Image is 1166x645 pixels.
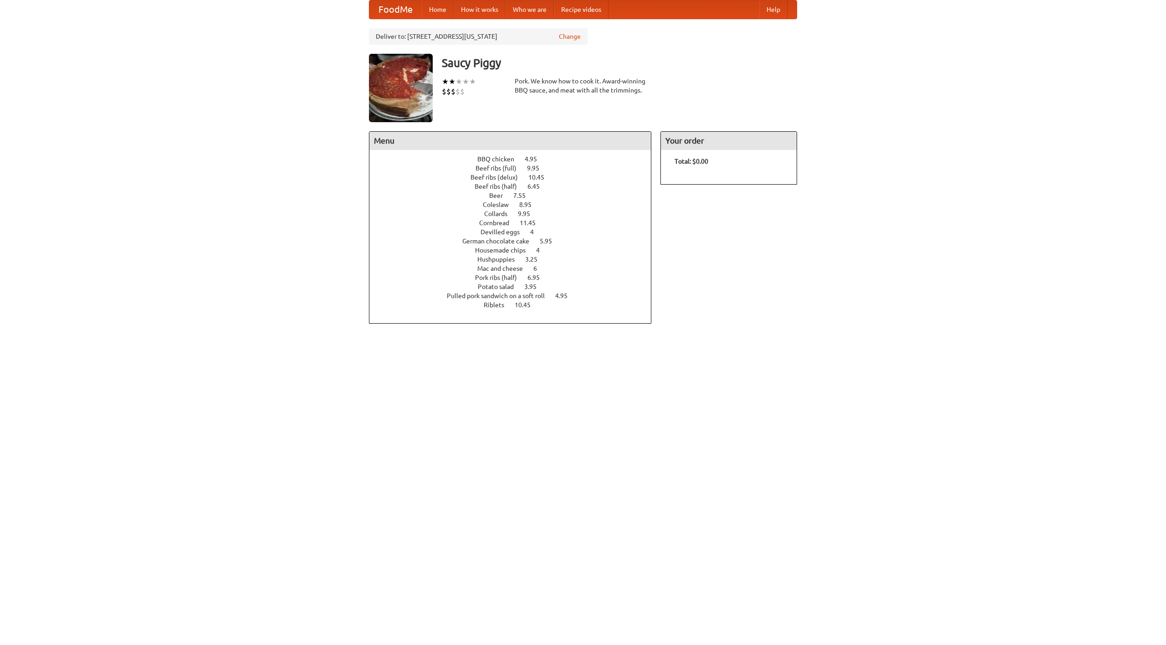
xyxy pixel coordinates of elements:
span: Riblets [484,301,513,309]
a: Housemade chips 4 [475,247,557,254]
li: $ [455,87,460,97]
a: Collards 9.95 [484,210,547,217]
div: Deliver to: [STREET_ADDRESS][US_STATE] [369,28,588,45]
span: 11.45 [520,219,545,227]
span: Pork ribs (half) [475,274,526,281]
h3: Saucy Piggy [442,54,797,72]
span: Coleslaw [483,201,518,208]
li: ★ [455,77,462,87]
span: 4 [536,247,549,254]
span: German chocolate cake [462,237,538,245]
span: Hushpuppies [477,256,524,263]
span: 5.95 [540,237,561,245]
span: 6.45 [527,183,549,190]
li: ★ [449,77,455,87]
span: 3.95 [524,283,546,290]
span: 4 [530,228,543,236]
span: Beef ribs (full) [476,165,526,172]
a: Mac and cheese 6 [477,265,554,272]
a: Cornbread 11.45 [479,219,552,227]
span: Beer [489,192,512,199]
li: $ [442,87,446,97]
span: 9.95 [518,210,539,217]
span: Potato salad [478,283,523,290]
a: Pulled pork sandwich on a soft roll 4.95 [447,292,584,299]
a: Change [559,32,581,41]
a: FoodMe [369,0,422,19]
li: ★ [462,77,469,87]
a: Home [422,0,454,19]
span: 6.95 [527,274,549,281]
span: Beef ribs (half) [475,183,526,190]
h4: Your order [661,132,797,150]
a: Hushpuppies 3.25 [477,256,554,263]
b: Total: $0.00 [675,158,708,165]
a: Who we are [506,0,554,19]
li: $ [460,87,465,97]
a: Recipe videos [554,0,609,19]
span: Housemade chips [475,247,535,254]
a: Devilled eggs 4 [481,228,551,236]
a: Riblets 10.45 [484,301,547,309]
li: $ [446,87,451,97]
span: Collards [484,210,517,217]
a: Beef ribs (delux) 10.45 [470,174,561,181]
h4: Menu [369,132,651,150]
a: How it works [454,0,506,19]
span: 6 [533,265,546,272]
a: Help [759,0,788,19]
span: 10.45 [528,174,553,181]
a: BBQ chicken 4.95 [477,155,554,163]
a: Beef ribs (half) 6.45 [475,183,557,190]
span: Pulled pork sandwich on a soft roll [447,292,554,299]
span: 4.95 [555,292,577,299]
a: Potato salad 3.95 [478,283,553,290]
a: Pork ribs (half) 6.95 [475,274,557,281]
img: angular.jpg [369,54,433,122]
span: Cornbread [479,219,518,227]
a: Coleslaw 8.95 [483,201,548,208]
span: Beef ribs (delux) [470,174,527,181]
span: Devilled eggs [481,228,529,236]
span: 7.55 [513,192,535,199]
span: 8.95 [519,201,541,208]
span: 10.45 [515,301,540,309]
span: BBQ chicken [477,155,523,163]
a: Beer 7.55 [489,192,542,199]
li: ★ [469,77,476,87]
span: Mac and cheese [477,265,532,272]
span: 4.95 [525,155,546,163]
li: ★ [442,77,449,87]
span: 9.95 [527,165,548,172]
a: German chocolate cake 5.95 [462,237,569,245]
span: 3.25 [525,256,547,263]
a: Beef ribs (full) 9.95 [476,165,556,172]
li: $ [451,87,455,97]
div: Pork. We know how to cook it. Award-winning BBQ sauce, and meat with all the trimmings. [515,77,651,95]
